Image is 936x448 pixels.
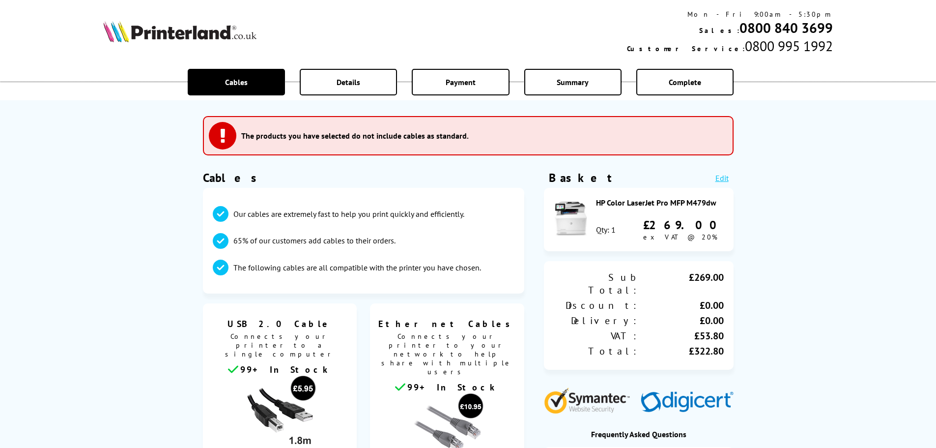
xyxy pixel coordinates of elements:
p: Our cables are extremely fast to help you print quickly and efficiently. [233,209,464,219]
a: Edit [715,173,729,183]
div: £0.00 [639,314,724,327]
span: 99+ In Stock [240,364,332,375]
div: Mon - Fri 9:00am - 5:30pm [627,10,833,19]
div: Frequently Asked Questions [544,429,734,439]
div: Total: [554,345,639,358]
span: ex VAT @ 20% [643,233,717,241]
span: Customer Service: [627,44,745,53]
div: Basket [549,170,613,185]
span: Sales: [699,26,739,35]
span: Complete [669,77,701,87]
div: £269.00 [639,271,724,297]
span: Connects your printer to a single computer [208,329,352,363]
div: Qty: 1 [596,225,616,235]
h3: The products you have selected do not include cables as standard. [241,131,469,141]
p: 65% of our customers add cables to their orders. [233,235,396,246]
div: HP Color LaserJet Pro MFP M479dw [596,198,724,208]
span: 0800 995 1992 [745,37,833,55]
span: Payment [446,77,476,87]
div: Sub Total: [554,271,639,297]
img: Symantec Website Security [544,386,637,414]
span: Details [337,77,360,87]
img: Digicert [641,391,734,414]
p: The following cables are all compatible with the printer you have chosen. [233,262,481,273]
div: Discount: [554,299,639,312]
span: Connects your printer to your network to help share with multiple users [375,329,519,381]
div: Delivery: [554,314,639,327]
div: £269.00 [643,217,724,233]
a: 0800 840 3699 [739,19,833,37]
span: Summary [557,77,589,87]
span: Ethernet Cables [377,318,517,329]
span: USB 2.0 Cable [210,318,350,329]
div: VAT: [554,329,639,342]
div: £53.80 [639,329,724,342]
div: £322.80 [639,345,724,358]
h1: Cables [203,170,524,185]
span: Cables [225,77,248,87]
span: 99+ In Stock [407,382,499,393]
img: Printerland Logo [103,21,256,42]
img: HP Color LaserJet Pro MFP M479dw [554,202,588,236]
div: £0.00 [639,299,724,312]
